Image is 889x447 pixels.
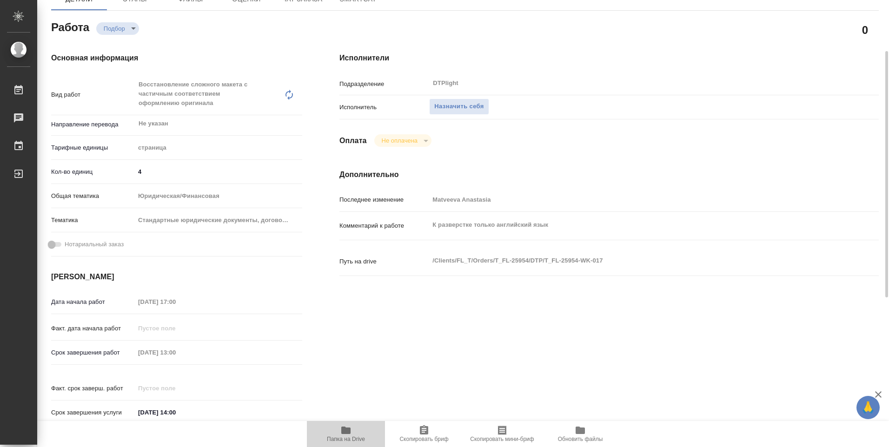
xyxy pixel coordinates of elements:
span: Нотариальный заказ [65,240,124,249]
span: Папка на Drive [327,436,365,442]
span: 🙏 [860,398,876,417]
span: Назначить себя [434,101,484,112]
input: Пустое поле [135,322,216,335]
div: Подбор [96,22,139,35]
span: Обновить файлы [558,436,603,442]
button: Скопировать бриф [385,421,463,447]
button: Обновить файлы [541,421,619,447]
input: ✎ Введи что-нибудь [135,406,216,419]
textarea: К разверстке только английский язык [429,217,834,233]
h4: [PERSON_NAME] [51,271,302,283]
h4: Дополнительно [339,169,879,180]
div: Подбор [374,134,431,147]
div: Юридическая/Финансовая [135,188,302,204]
input: Пустое поле [135,295,216,309]
button: Не оплачена [379,137,420,145]
span: Скопировать мини-бриф [470,436,534,442]
h4: Исполнители [339,53,879,64]
div: страница [135,140,302,156]
p: Дата начала работ [51,297,135,307]
p: Путь на drive [339,257,429,266]
p: Тарифные единицы [51,143,135,152]
button: Подбор [101,25,128,33]
button: 🙏 [856,396,880,419]
p: Подразделение [339,79,429,89]
p: Срок завершения работ [51,348,135,357]
p: Исполнитель [339,103,429,112]
p: Срок завершения услуги [51,408,135,417]
p: Кол-во единиц [51,167,135,177]
h2: 0 [862,22,868,38]
p: Направление перевода [51,120,135,129]
button: Скопировать мини-бриф [463,421,541,447]
h4: Оплата [339,135,367,146]
p: Вид работ [51,90,135,99]
textarea: /Clients/FL_T/Orders/T_FL-25954/DTP/T_FL-25954-WK-017 [429,253,834,269]
input: Пустое поле [135,381,216,395]
h4: Основная информация [51,53,302,64]
span: Скопировать бриф [399,436,448,442]
p: Факт. дата начала работ [51,324,135,333]
button: Назначить себя [429,99,489,115]
h2: Работа [51,18,89,35]
p: Факт. срок заверш. работ [51,384,135,393]
p: Последнее изменение [339,195,429,204]
button: Папка на Drive [307,421,385,447]
input: Пустое поле [135,346,216,359]
p: Комментарий к работе [339,221,429,230]
input: ✎ Введи что-нибудь [135,165,302,178]
p: Общая тематика [51,191,135,201]
input: Пустое поле [429,193,834,206]
p: Тематика [51,216,135,225]
div: Стандартные юридические документы, договоры, уставы [135,212,302,228]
